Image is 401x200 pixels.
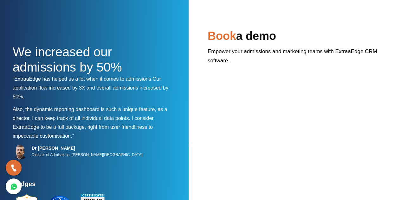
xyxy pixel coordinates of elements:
[32,145,143,151] h5: Dr [PERSON_NAME]
[208,29,236,42] span: Book
[13,180,174,191] h4: Badges
[208,47,388,70] p: Empower your admissions and marketing teams with ExtraaEdge CRM software.
[13,45,122,74] span: We increased our admissions by 50%
[208,28,388,47] h2: a demo
[13,76,152,82] span: “ExtraaEdge has helped us a lot when it comes to admissions.
[13,107,167,121] span: Also, the dynamic reporting dashboard is such a unique feature, as a director, I can keep track o...
[13,116,154,139] span: I consider ExtraaEdge to be a full package, right from user friendliness to impeccable customisat...
[13,76,168,99] span: Our application flow increased by 3X and overall admissions increased by 50%.
[32,151,143,159] p: Director of Admissions, [PERSON_NAME][GEOGRAPHIC_DATA]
